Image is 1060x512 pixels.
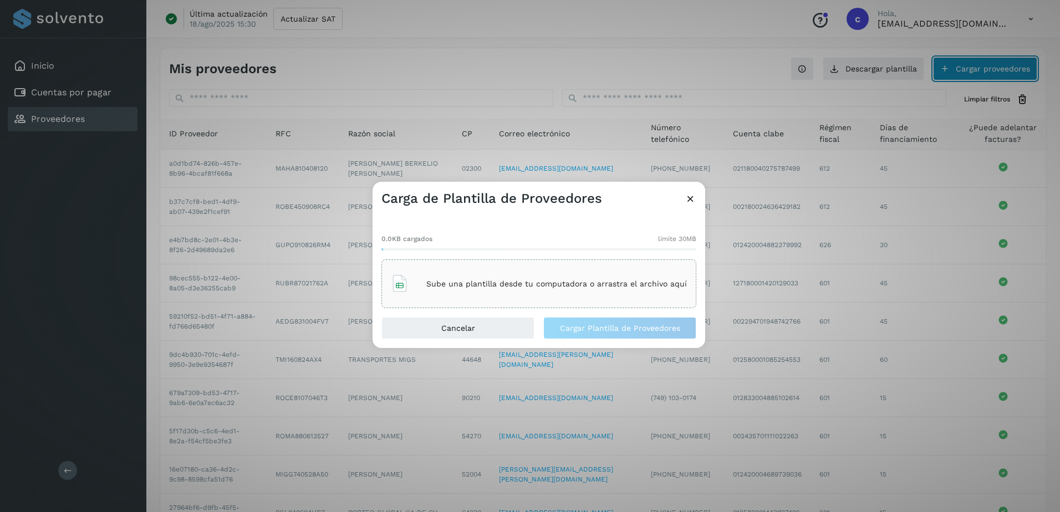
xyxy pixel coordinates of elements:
span: límite 30MB [658,234,696,244]
span: Cargar Plantilla de Proveedores [560,324,680,332]
p: Sube una plantilla desde tu computadora o arrastra el archivo aquí [426,279,687,289]
span: Cancelar [441,324,475,332]
button: Cancelar [381,317,534,339]
span: 0.0KB cargados [381,234,432,244]
button: Cargar Plantilla de Proveedores [543,317,696,339]
h3: Carga de Plantilla de Proveedores [381,191,602,207]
